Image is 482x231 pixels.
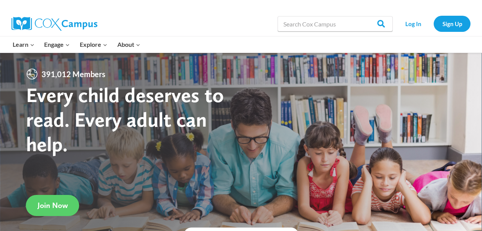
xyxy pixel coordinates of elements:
span: About [117,40,140,49]
span: 391,012 Members [38,68,109,80]
span: Engage [44,40,70,49]
a: Sign Up [434,16,470,31]
input: Search Cox Campus [278,16,393,31]
a: Log In [396,16,430,31]
nav: Primary Navigation [8,36,145,53]
a: Join Now [26,195,79,216]
nav: Secondary Navigation [396,16,470,31]
img: Cox Campus [12,17,97,31]
strong: Every child deserves to read. Every adult can help. [26,82,224,156]
span: Learn [13,40,35,49]
span: Join Now [38,201,68,210]
span: Explore [80,40,107,49]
